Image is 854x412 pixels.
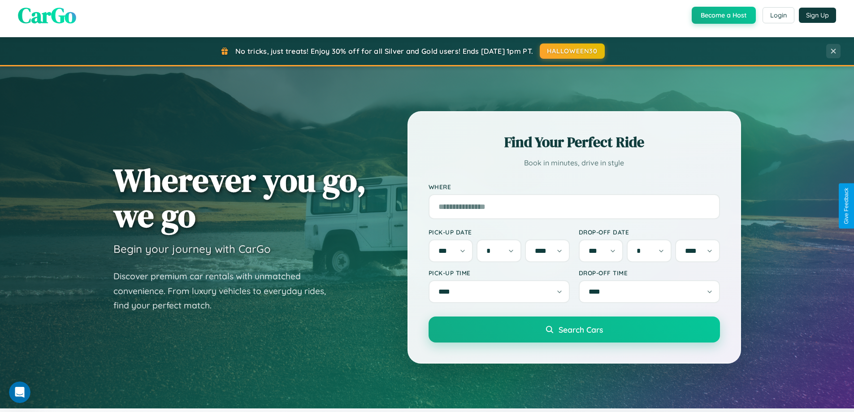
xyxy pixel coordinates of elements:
label: Drop-off Date [579,228,720,236]
span: Search Cars [559,325,603,334]
button: Search Cars [429,317,720,343]
iframe: Intercom live chat [9,382,30,403]
h1: Wherever you go, we go [113,162,366,233]
p: Book in minutes, drive in style [429,156,720,169]
button: HALLOWEEN30 [540,43,605,59]
p: Discover premium car rentals with unmatched convenience. From luxury vehicles to everyday rides, ... [113,269,338,313]
h2: Find Your Perfect Ride [429,132,720,152]
label: Drop-off Time [579,269,720,277]
label: Pick-up Date [429,228,570,236]
button: Login [763,7,794,23]
h3: Begin your journey with CarGo [113,242,271,256]
button: Become a Host [692,7,756,24]
label: Pick-up Time [429,269,570,277]
label: Where [429,183,720,191]
span: CarGo [18,0,76,30]
button: Sign Up [799,8,836,23]
span: No tricks, just treats! Enjoy 30% off for all Silver and Gold users! Ends [DATE] 1pm PT. [235,47,533,56]
div: Give Feedback [843,188,850,224]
